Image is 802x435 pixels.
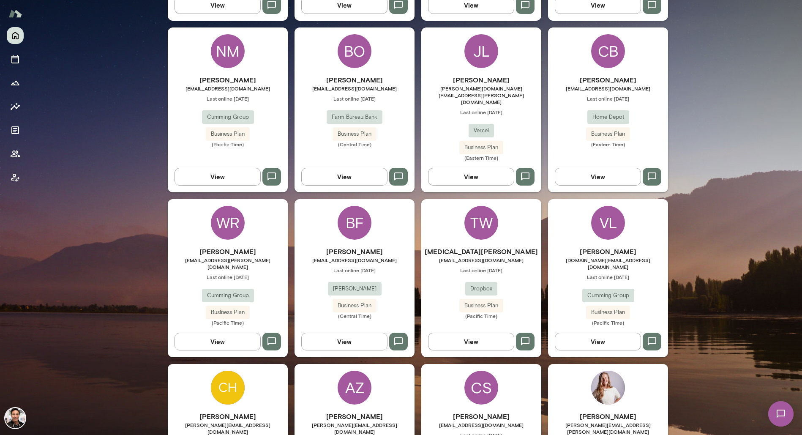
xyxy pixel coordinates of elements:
span: Last online [DATE] [295,95,415,102]
span: [EMAIL_ADDRESS][PERSON_NAME][DOMAIN_NAME] [168,257,288,270]
span: [EMAIL_ADDRESS][DOMAIN_NAME] [421,421,541,428]
div: JL [464,34,498,68]
h6: [PERSON_NAME] [548,411,668,421]
span: (Pacific Time) [548,319,668,326]
span: [EMAIL_ADDRESS][DOMAIN_NAME] [421,257,541,263]
div: BF [338,206,371,240]
img: Christopher Lee [211,371,245,405]
span: Business Plan [459,143,503,152]
button: View [428,168,514,186]
div: WR [211,206,245,240]
span: Dropbox [465,285,497,293]
button: View [428,333,514,350]
span: (Eastern Time) [548,141,668,148]
span: [PERSON_NAME][EMAIL_ADDRESS][DOMAIN_NAME] [295,421,415,435]
h6: [PERSON_NAME] [168,411,288,421]
span: Last online [DATE] [548,95,668,102]
h6: [PERSON_NAME] [295,246,415,257]
span: (Central Time) [295,312,415,319]
button: Client app [7,169,24,186]
img: Jeanenne Richert [591,371,625,405]
span: [EMAIL_ADDRESS][DOMAIN_NAME] [168,85,288,92]
div: VL [591,206,625,240]
h6: [PERSON_NAME] [421,75,541,85]
h6: [PERSON_NAME] [168,75,288,85]
span: [PERSON_NAME][DOMAIN_NAME][EMAIL_ADDRESS][PERSON_NAME][DOMAIN_NAME] [421,85,541,105]
button: Documents [7,122,24,139]
h6: [MEDICAL_DATA][PERSON_NAME] [421,246,541,257]
button: Members [7,145,24,162]
img: Mento [8,5,22,22]
span: Business Plan [206,308,250,317]
span: Vercel [469,126,494,135]
span: [PERSON_NAME][EMAIL_ADDRESS][DOMAIN_NAME] [168,421,288,435]
span: Last online [DATE] [168,274,288,280]
span: [EMAIL_ADDRESS][DOMAIN_NAME] [548,85,668,92]
span: (Eastern Time) [421,154,541,161]
span: Business Plan [333,130,376,138]
span: Last online [DATE] [548,274,668,280]
span: Business Plan [206,130,250,138]
div: NM [211,34,245,68]
span: [PERSON_NAME][EMAIL_ADDRESS][PERSON_NAME][DOMAIN_NAME] [548,421,668,435]
span: Last online [DATE] [295,267,415,274]
h6: [PERSON_NAME] [421,411,541,421]
img: Albert Villarde [5,408,25,428]
button: Home [7,27,24,44]
button: View [175,333,261,350]
span: [EMAIL_ADDRESS][DOMAIN_NAME] [295,257,415,263]
span: Business Plan [459,301,503,310]
span: Cumming Group [202,291,254,300]
div: CB [591,34,625,68]
span: Business Plan [333,301,376,310]
button: Insights [7,98,24,115]
span: Business Plan [586,130,630,138]
h6: [PERSON_NAME] [295,75,415,85]
span: [PERSON_NAME] [328,285,382,293]
span: Last online [DATE] [421,109,541,115]
span: Cumming Group [202,113,254,121]
span: (Pacific Time) [168,141,288,148]
div: AZ [338,371,371,405]
span: [DOMAIN_NAME][EMAIL_ADDRESS][DOMAIN_NAME] [548,257,668,270]
button: Growth Plan [7,74,24,91]
span: (Central Time) [295,141,415,148]
h6: [PERSON_NAME] [168,246,288,257]
span: Last online [DATE] [168,95,288,102]
span: Home Depot [587,113,629,121]
h6: [PERSON_NAME] [548,75,668,85]
h6: [PERSON_NAME] [548,246,668,257]
span: (Pacific Time) [168,319,288,326]
div: TW [464,206,498,240]
span: Cumming Group [582,291,634,300]
button: View [555,168,641,186]
button: View [175,168,261,186]
button: View [555,333,641,350]
button: Sessions [7,51,24,68]
h6: [PERSON_NAME] [295,411,415,421]
button: View [301,333,387,350]
span: Business Plan [586,308,630,317]
span: [EMAIL_ADDRESS][DOMAIN_NAME] [295,85,415,92]
div: BO [338,34,371,68]
span: Last online [DATE] [421,267,541,274]
span: (Pacific Time) [421,312,541,319]
div: CS [464,371,498,405]
button: View [301,168,387,186]
span: Farm Bureau Bank [327,113,382,121]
